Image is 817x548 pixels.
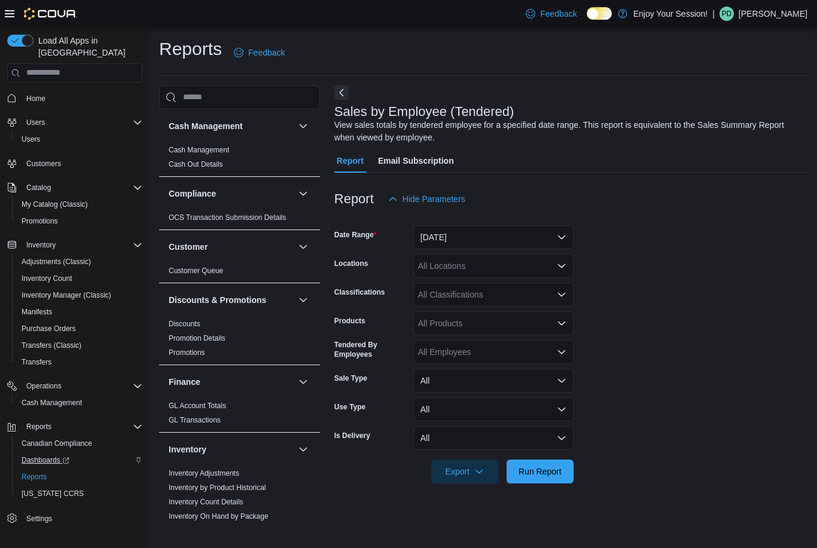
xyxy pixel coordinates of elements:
[12,287,147,304] button: Inventory Manager (Classic)
[22,180,142,195] span: Catalog
[334,259,368,268] label: Locations
[17,132,142,146] span: Users
[169,334,225,342] a: Promotion Details
[2,509,147,526] button: Settings
[169,188,294,200] button: Compliance
[22,216,58,226] span: Promotions
[557,261,566,271] button: Open list of options
[22,420,56,434] button: Reports
[22,180,56,195] button: Catalog
[12,452,147,469] a: Dashboards
[17,271,77,286] a: Inventory Count
[169,348,205,357] a: Promotions
[248,47,285,59] span: Feedback
[26,183,51,192] span: Catalog
[739,7,807,21] p: [PERSON_NAME]
[169,443,206,455] h3: Inventory
[12,304,147,320] button: Manifests
[169,512,269,521] a: Inventory On Hand by Package
[22,134,40,144] span: Users
[169,294,266,306] h3: Discounts & Promotions
[413,225,574,249] button: [DATE]
[17,470,51,484] a: Reports
[334,374,367,383] label: Sale Type
[159,264,320,283] div: Customer
[169,267,223,275] a: Customer Queue
[587,7,612,20] input: Dark Mode
[22,115,50,130] button: Users
[413,369,574,393] button: All
[169,443,294,455] button: Inventory
[403,193,465,205] span: Hide Parameters
[159,399,320,432] div: Finance
[169,469,239,477] a: Inventory Adjustments
[519,466,562,477] span: Run Report
[17,255,142,269] span: Adjustments (Classic)
[22,274,72,283] span: Inventory Count
[159,210,320,229] div: Compliance
[17,396,87,410] a: Cash Management
[633,7,708,21] p: Enjoy Your Session!
[334,287,385,297] label: Classifications
[159,37,222,61] h1: Reports
[296,442,310,457] button: Inventory
[413,397,574,421] button: All
[12,337,147,354] button: Transfers (Classic)
[557,290,566,299] button: Open list of options
[296,186,310,201] button: Compliance
[17,486,142,501] span: Washington CCRS
[2,155,147,172] button: Customers
[26,159,61,169] span: Customers
[22,379,66,393] button: Operations
[26,240,56,250] span: Inventory
[17,132,45,146] a: Users
[26,422,51,431] span: Reports
[169,120,294,132] button: Cash Management
[26,514,52,523] span: Settings
[722,7,732,21] span: PD
[22,238,60,252] button: Inventory
[17,396,142,410] span: Cash Management
[22,379,142,393] span: Operations
[431,460,498,483] button: Export
[438,460,491,483] span: Export
[17,271,142,286] span: Inventory Count
[17,197,142,212] span: My Catalog (Classic)
[296,375,310,389] button: Finance
[17,355,142,369] span: Transfers
[12,270,147,287] button: Inventory Count
[22,91,142,106] span: Home
[17,322,142,336] span: Purchase Orders
[413,426,574,450] button: All
[334,105,514,119] h3: Sales by Employee (Tendered)
[159,143,320,176] div: Cash Management
[17,305,57,319] a: Manifests
[17,436,142,451] span: Canadian Compliance
[2,179,147,196] button: Catalog
[720,7,734,21] div: Paige Dyck
[296,240,310,254] button: Customer
[2,90,147,107] button: Home
[12,213,147,229] button: Promotions
[22,290,111,300] span: Inventory Manager (Classic)
[33,35,142,59] span: Load All Apps in [GEOGRAPHIC_DATA]
[169,241,208,253] h3: Customer
[169,402,226,410] a: GL Account Totals
[169,213,286,222] a: OCS Transaction Submission Details
[22,238,142,252] span: Inventory
[12,354,147,371] button: Transfers
[334,316,365,326] label: Products
[17,322,81,336] a: Purchase Orders
[12,469,147,485] button: Reports
[17,305,142,319] span: Manifests
[557,347,566,357] button: Open list of options
[26,118,45,127] span: Users
[169,320,200,328] a: Discounts
[12,394,147,411] button: Cash Management
[507,460,574,483] button: Run Report
[169,498,243,506] a: Inventory Count Details
[334,402,365,412] label: Use Type
[24,8,77,20] img: Cova
[12,485,147,502] button: [US_STATE] CCRS
[712,7,715,21] p: |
